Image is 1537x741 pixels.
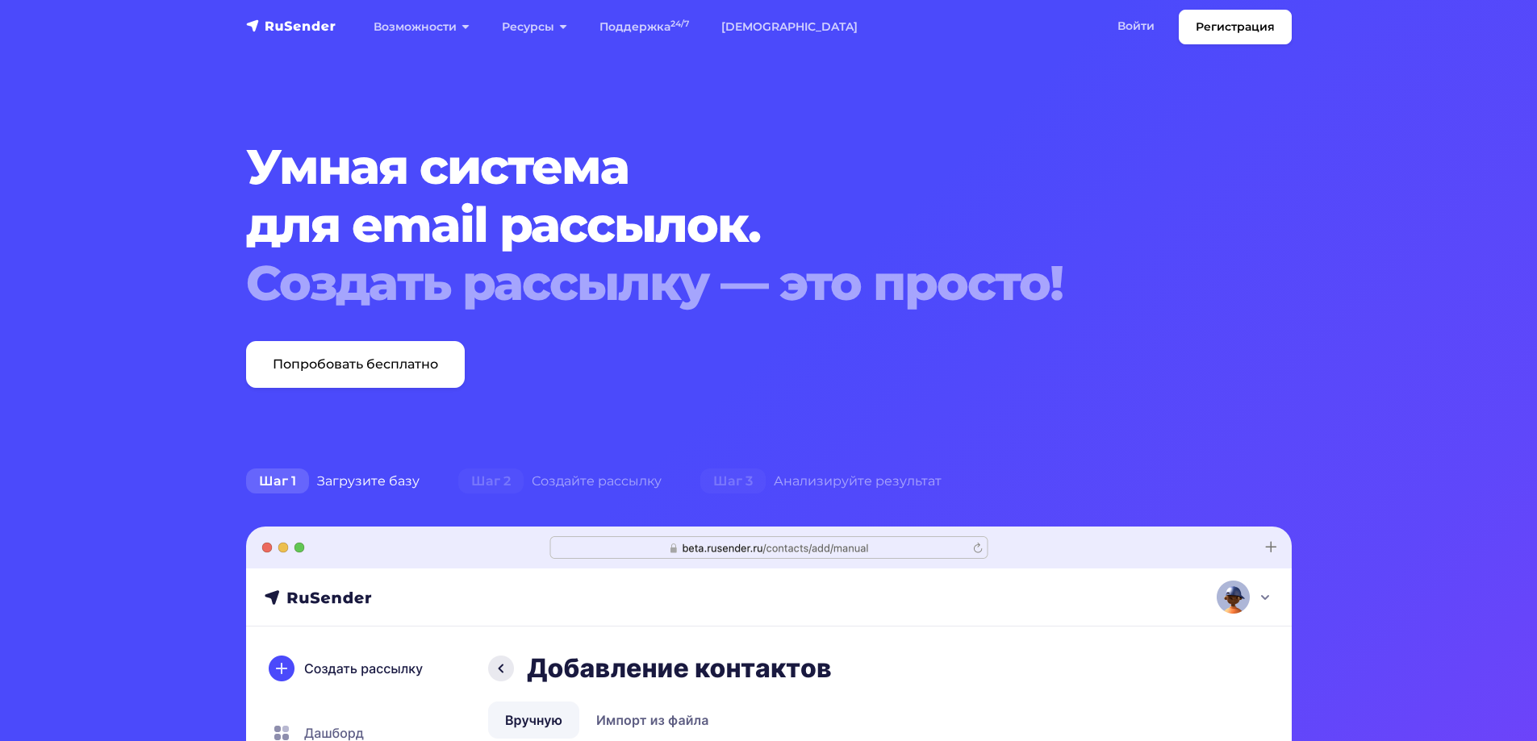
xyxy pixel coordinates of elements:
[227,465,439,497] div: Загрузите базу
[670,19,689,29] sup: 24/7
[357,10,486,44] a: Возможности
[700,468,766,494] span: Шаг 3
[705,10,874,44] a: [DEMOGRAPHIC_DATA]
[246,138,1203,312] h1: Умная система для email рассылок.
[246,468,309,494] span: Шаг 1
[246,254,1203,312] div: Создать рассылку — это просто!
[486,10,583,44] a: Ресурсы
[439,465,681,497] div: Создайте рассылку
[1101,10,1171,43] a: Войти
[246,18,336,34] img: RuSender
[246,341,465,388] a: Попробовать бесплатно
[681,465,961,497] div: Анализируйте результат
[1179,10,1292,44] a: Регистрация
[458,468,524,494] span: Шаг 2
[583,10,705,44] a: Поддержка24/7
